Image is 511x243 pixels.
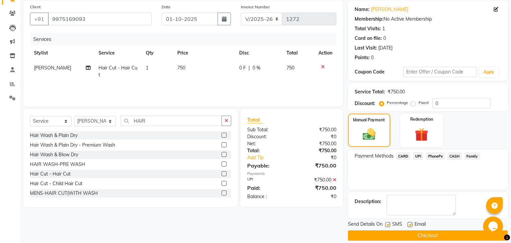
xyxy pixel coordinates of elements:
input: Search by Name/Mobile/Email/Code [48,13,152,25]
div: [DATE] [378,45,393,52]
div: Card on file: [355,35,382,42]
img: _cash.svg [359,127,380,142]
div: ₹750.00 [292,140,341,147]
div: Balance : [242,193,292,200]
div: ₹750.00 [292,162,341,170]
div: Hair Cut - Hair Cut [30,171,71,178]
div: Paid: [242,184,292,192]
div: Hair Wash & Plain Dry - Premium Wash [30,142,115,149]
span: CARD [396,152,411,160]
button: Apply [479,67,498,77]
th: Price [173,46,235,61]
label: Invoice Number [241,4,270,10]
div: Name: [355,6,370,13]
span: CASH [447,152,462,160]
a: [PERSON_NAME] [371,6,408,13]
div: ₹750.00 [292,177,341,183]
div: Hair Wash & Blow Dry [30,151,78,158]
span: 750 [177,65,185,71]
th: Service [94,46,142,61]
div: Payments [247,171,336,177]
div: 1 [382,25,385,32]
span: 0 % [253,64,260,71]
label: Redemption [410,116,433,122]
div: Hair Wash & Plain Dry [30,132,78,139]
div: ₹0 [300,154,341,161]
div: 0 [371,54,374,61]
div: Total Visits: [355,25,381,32]
div: HAIR WASH-PRE WASH [30,161,85,168]
div: Services [31,33,341,46]
div: Points: [355,54,370,61]
div: Discount: [242,133,292,140]
input: Enter Offer / Coupon Code [403,67,476,77]
div: ₹750.00 [292,126,341,133]
img: _gift.svg [411,126,432,143]
th: Qty [142,46,173,61]
span: Payment Methods [355,153,394,160]
label: Fixed [419,100,428,106]
a: Add Tip [242,154,300,161]
input: Search or Scan [121,116,222,126]
div: Description: [355,198,381,205]
div: Last Visit: [355,45,377,52]
div: Discount: [355,100,375,107]
span: 750 [286,65,294,71]
label: Date [162,4,171,10]
div: Hair Cut - Child Hair Cut [30,180,83,187]
div: Coupon Code [355,68,404,75]
div: ₹0 [292,133,341,140]
div: Payable: [242,162,292,170]
span: Total [247,116,262,123]
label: Client [30,4,41,10]
span: [PERSON_NAME] [34,65,71,71]
div: Sub Total: [242,126,292,133]
span: 0 F [239,64,246,71]
span: PhonePe [426,152,445,160]
span: Send Details On [348,221,383,229]
span: | [249,64,250,71]
span: Family [464,152,480,160]
th: Stylist [30,46,94,61]
div: ₹0 [292,193,341,200]
div: 0 [383,35,386,42]
div: Net: [242,140,292,147]
iframe: chat widget [483,216,504,236]
span: Email [415,221,426,229]
button: +91 [30,13,49,25]
th: Total [282,46,314,61]
label: Manual Payment [353,117,385,123]
span: Hair Cut - Hair Cut [98,65,137,78]
div: UPI [242,177,292,183]
span: 1 [146,65,148,71]
span: SMS [392,221,402,229]
span: UPI [413,152,423,160]
label: Percentage [387,100,408,106]
div: ₹750.00 [292,184,341,192]
div: Membership: [355,16,384,23]
div: MENS-HAIR CUT(WITH WASH [30,190,98,197]
button: Checkout [348,230,508,241]
div: Total: [242,147,292,154]
th: Disc [235,46,282,61]
div: ₹750.00 [388,88,405,95]
th: Action [314,46,336,61]
div: ₹750.00 [292,147,341,154]
div: Service Total: [355,88,385,95]
div: No Active Membership [355,16,501,23]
